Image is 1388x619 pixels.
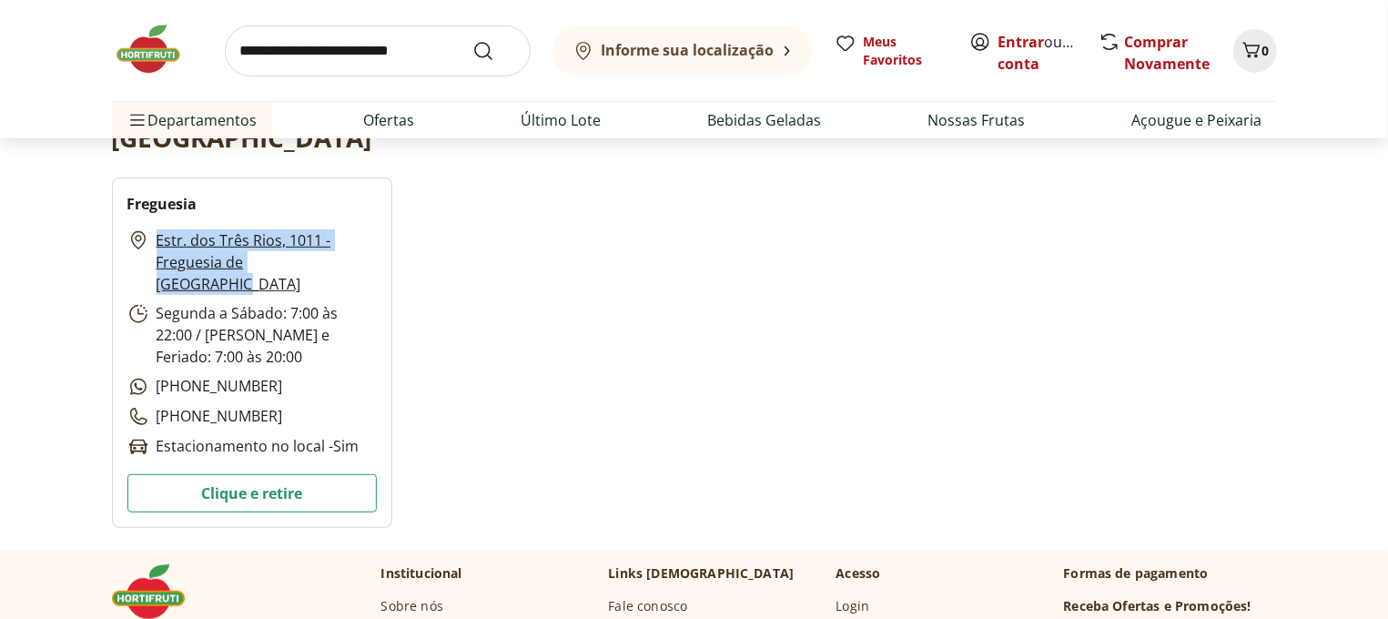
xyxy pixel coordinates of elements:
[127,193,198,215] h2: Freguesia
[225,25,531,76] input: search
[127,474,377,512] button: Clique e retire
[127,405,283,428] p: [PHONE_NUMBER]
[1125,32,1211,74] a: Comprar Novamente
[609,564,795,583] p: Links [DEMOGRAPHIC_DATA]
[602,40,775,60] b: Informe sua localização
[1132,109,1262,131] a: Açougue e Peixaria
[127,375,283,398] p: [PHONE_NUMBER]
[157,229,377,295] a: Estr. dos Três Rios, 1011 - Freguesia de [GEOGRAPHIC_DATA]
[127,98,148,142] button: Menu
[835,33,947,69] a: Meus Favoritos
[1064,597,1251,615] h3: Receba Ofertas e Promoções!
[127,98,258,142] span: Departamentos
[127,302,377,368] p: Segunda a Sábado: 7:00 às 22:00 / [PERSON_NAME] e Feriado: 7:00 às 20:00
[864,33,947,69] span: Meus Favoritos
[472,40,516,62] button: Submit Search
[998,32,1045,52] a: Entrar
[381,597,443,615] a: Sobre nós
[112,564,203,619] img: Hortifruti
[708,109,822,131] a: Bebidas Geladas
[836,597,870,615] a: Login
[364,109,415,131] a: Ofertas
[1262,42,1270,59] span: 0
[381,564,462,583] p: Institucional
[998,32,1099,74] a: Criar conta
[609,597,688,615] a: Fale conosco
[836,564,881,583] p: Acesso
[998,31,1079,75] span: ou
[522,109,602,131] a: Último Lote
[112,22,203,76] img: Hortifruti
[1233,29,1277,73] button: Carrinho
[928,109,1026,131] a: Nossas Frutas
[127,435,360,458] p: Estacionamento no local - Sim
[552,25,813,76] button: Informe sua localização
[1064,564,1277,583] p: Formas de pagamento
